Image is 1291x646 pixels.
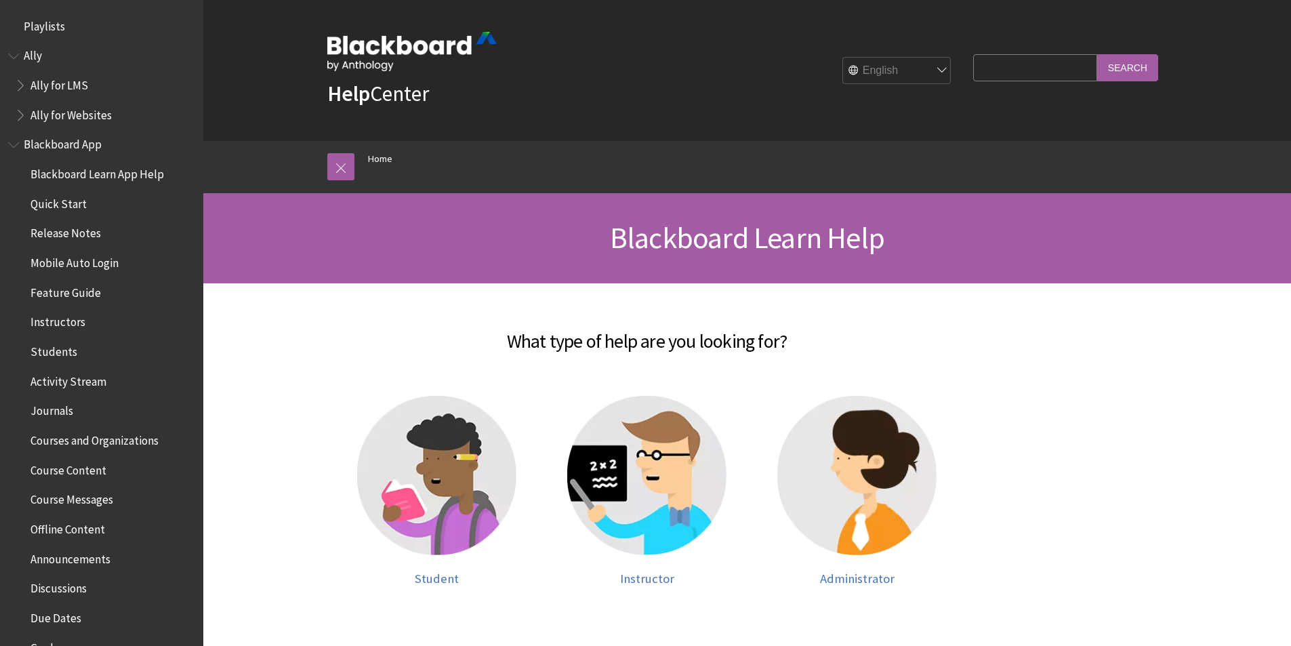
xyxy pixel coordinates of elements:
[24,15,65,33] span: Playlists
[30,548,110,566] span: Announcements
[227,310,1067,355] h2: What type of help are you looking for?
[843,58,951,85] select: Site Language Selector
[567,396,726,555] img: Instructor help
[766,396,949,586] a: Administrator help Administrator
[30,459,106,477] span: Course Content
[30,74,88,92] span: Ally for LMS
[620,571,674,586] span: Instructor
[610,219,884,256] span: Blackboard Learn Help
[8,15,195,38] nav: Book outline for Playlists
[30,577,87,595] span: Discussions
[30,311,85,329] span: Instructors
[30,370,106,388] span: Activity Stream
[357,396,516,555] img: Student help
[30,340,77,359] span: Students
[30,518,105,536] span: Offline Content
[30,607,81,625] span: Due Dates
[24,134,102,152] span: Blackboard App
[30,400,73,418] span: Journals
[1097,54,1158,81] input: Search
[327,32,497,71] img: Blackboard by Anthology
[327,80,370,107] strong: Help
[777,396,937,555] img: Administrator help
[8,45,195,127] nav: Book outline for Anthology Ally Help
[30,104,112,122] span: Ally for Websites
[820,571,895,586] span: Administrator
[368,150,392,167] a: Home
[24,45,42,63] span: Ally
[30,281,101,300] span: Feature Guide
[30,429,159,447] span: Courses and Organizations
[556,396,739,586] a: Instructor help Instructor
[327,80,429,107] a: HelpCenter
[30,251,119,270] span: Mobile Auto Login
[30,163,164,181] span: Blackboard Learn App Help
[346,396,529,586] a: Student help Student
[415,571,459,586] span: Student
[30,222,101,241] span: Release Notes
[30,489,113,507] span: Course Messages
[30,193,87,211] span: Quick Start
